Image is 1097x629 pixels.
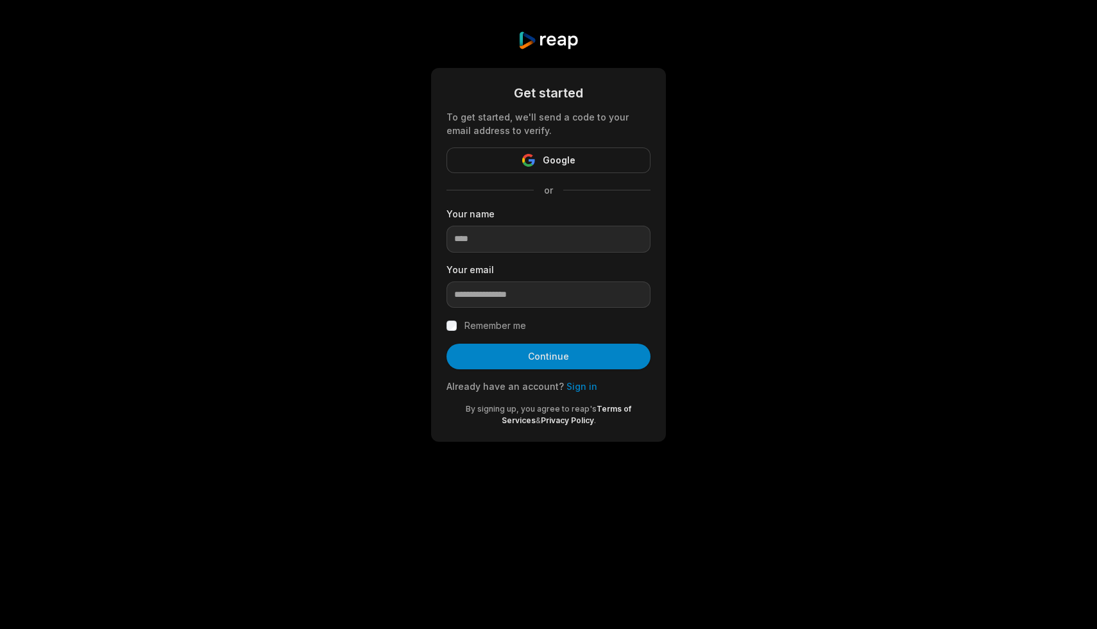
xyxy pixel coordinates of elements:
[446,207,651,221] label: Your name
[446,263,651,276] label: Your email
[594,415,596,425] span: .
[446,83,651,103] div: Get started
[446,147,651,173] button: Google
[518,31,579,50] img: reap
[543,153,575,168] span: Google
[464,318,526,333] label: Remember me
[446,110,651,137] div: To get started, we'll send a code to your email address to verify.
[466,404,597,414] span: By signing up, you agree to reap's
[446,344,651,369] button: Continue
[446,381,564,392] span: Already have an account?
[534,183,563,197] span: or
[566,381,597,392] a: Sign in
[536,415,541,425] span: &
[541,415,594,425] a: Privacy Policy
